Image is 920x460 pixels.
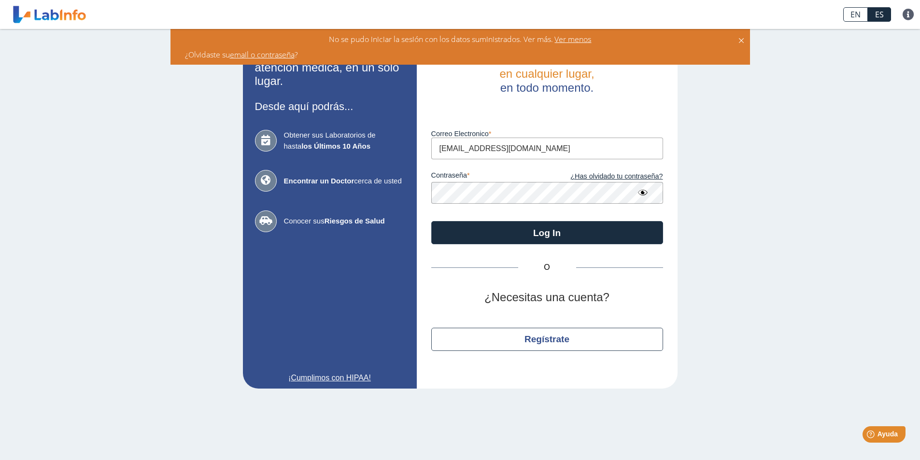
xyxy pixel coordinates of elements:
a: email o contraseña [230,49,295,60]
h2: ¿Necesitas una cuenta? [431,291,663,305]
h2: Todas sus necesidades de atención médica, en un solo lugar. [255,47,405,88]
a: ¿Has olvidado tu contraseña? [547,171,663,182]
span: Ver menos [553,34,592,44]
label: Correo Electronico [431,130,663,138]
a: EN [843,7,868,22]
b: Riesgos de Salud [325,217,385,225]
button: Regístrate [431,328,663,351]
span: O [518,262,576,273]
span: ¿Olvidaste su ? [185,49,298,60]
b: los Últimos 10 Años [301,142,370,150]
h3: Desde aquí podrás... [255,100,405,112]
span: Conocer sus [284,216,405,227]
span: en todo momento. [500,81,594,94]
span: Obtener sus Laboratorios de hasta [284,130,405,152]
iframe: Help widget launcher [834,422,909,449]
span: cerca de usted [284,176,405,187]
span: en cualquier lugar, [499,67,594,80]
button: Log In [431,221,663,244]
b: Encontrar un Doctor [284,177,354,185]
span: No se pudo iniciar la sesión con los datos suministrados. Ver más. [329,34,553,44]
a: ES [868,7,891,22]
a: ¡Cumplimos con HIPAA! [255,372,405,384]
label: contraseña [431,171,547,182]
